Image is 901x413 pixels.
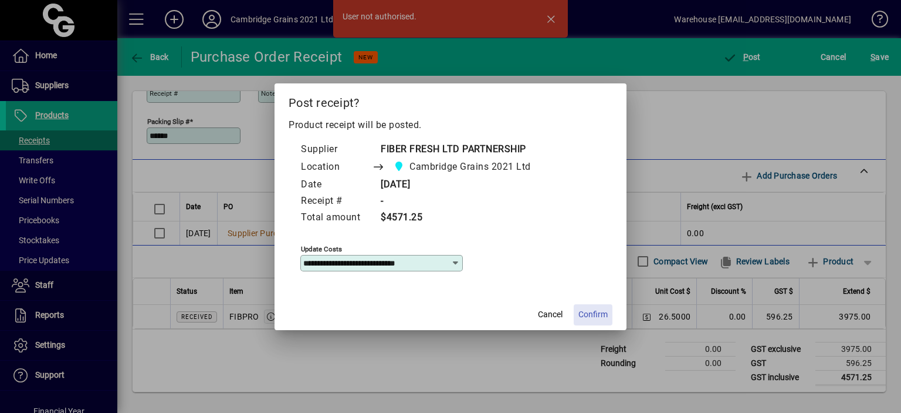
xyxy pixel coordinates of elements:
[275,83,626,117] h2: Post receipt?
[300,177,372,193] td: Date
[300,142,372,158] td: Supplier
[372,210,553,226] td: $4571.25
[574,304,612,325] button: Confirm
[372,142,553,158] td: FIBER FRESH LTD PARTNERSHIP
[390,159,536,175] span: Cambridge Grains 2021 Ltd
[300,158,372,177] td: Location
[372,193,553,210] td: -
[301,244,342,253] mat-label: Update costs
[578,308,608,321] span: Confirm
[289,118,612,132] p: Product receipt will be posted.
[300,193,372,210] td: Receipt #
[409,160,531,174] span: Cambridge Grains 2021 Ltd
[538,308,563,321] span: Cancel
[372,177,553,193] td: [DATE]
[531,304,569,325] button: Cancel
[300,210,372,226] td: Total amount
